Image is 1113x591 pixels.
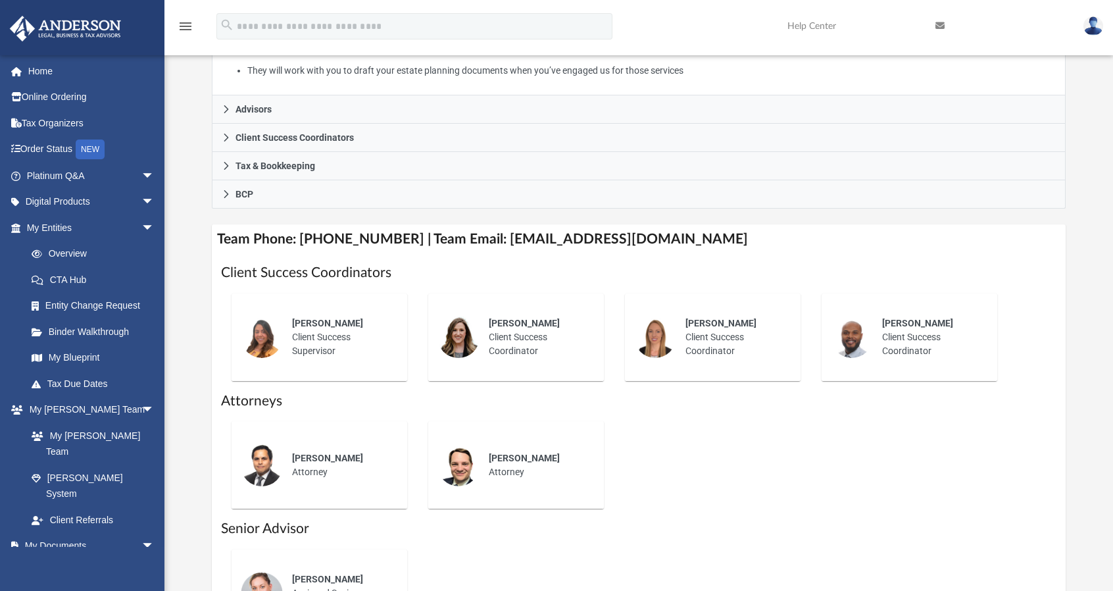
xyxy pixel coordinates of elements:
a: My Blueprint [18,345,168,371]
div: Client Success Coordinator [480,307,595,367]
a: CTA Hub [18,267,174,293]
a: Platinum Q&Aarrow_drop_down [9,163,174,189]
span: arrow_drop_down [141,533,168,560]
img: thumbnail [241,444,283,486]
img: thumbnail [634,316,676,358]
a: Tax Due Dates [18,371,174,397]
img: thumbnail [831,316,873,358]
i: menu [178,18,193,34]
span: [PERSON_NAME] [489,453,560,463]
a: Client Referrals [18,507,168,533]
img: thumbnail [437,316,480,358]
span: Tax & Bookkeeping [235,161,315,170]
span: Client Success Coordinators [235,133,354,142]
a: menu [178,25,193,34]
div: NEW [76,140,105,159]
a: Order StatusNEW [9,136,174,163]
h1: Senior Advisor [221,519,1056,538]
i: search [220,18,234,32]
span: [PERSON_NAME] [685,318,756,328]
span: [PERSON_NAME] [292,574,363,584]
a: Binder Walkthrough [18,319,174,345]
span: BCP [235,190,253,199]
img: Anderson Advisors Platinum Portal [6,16,125,41]
span: arrow_drop_down [141,189,168,216]
span: arrow_drop_down [141,163,168,190]
div: Client Success Coordinator [676,307,791,367]
div: Attorney [480,442,595,488]
a: Digital Productsarrow_drop_down [9,189,174,215]
a: [PERSON_NAME] System [18,465,168,507]
a: My [PERSON_NAME] Teamarrow_drop_down [9,397,168,423]
a: Overview [18,241,174,267]
a: My Entitiesarrow_drop_down [9,215,174,241]
img: thumbnail [437,444,480,486]
span: [PERSON_NAME] [489,318,560,328]
a: My Documentsarrow_drop_down [9,533,168,559]
span: arrow_drop_down [141,215,168,242]
a: Tax Organizers [9,110,174,136]
div: Client Success Supervisor [283,307,398,367]
div: Client Success Coordinator [873,307,988,367]
span: Advisors [235,105,272,114]
div: Attorney [283,442,398,488]
span: [PERSON_NAME] [292,318,363,328]
img: thumbnail [241,316,283,358]
a: Tax & Bookkeeping [212,152,1066,180]
a: Entity Change Request [18,293,174,319]
span: [PERSON_NAME] [292,453,363,463]
span: arrow_drop_down [141,397,168,424]
h1: Attorneys [221,392,1056,411]
a: Online Ordering [9,84,174,111]
h1: Client Success Coordinators [221,263,1056,282]
a: BCP [212,180,1066,209]
a: Client Success Coordinators [212,124,1066,152]
span: [PERSON_NAME] [882,318,953,328]
li: They will work with you to draft your estate planning documents when you’ve engaged us for those ... [247,63,1056,79]
h4: Team Phone: [PHONE_NUMBER] | Team Email: [EMAIL_ADDRESS][DOMAIN_NAME] [212,224,1066,254]
a: Advisors [212,95,1066,124]
img: User Pic [1083,16,1103,36]
a: My [PERSON_NAME] Team [18,423,161,465]
a: Home [9,58,174,84]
